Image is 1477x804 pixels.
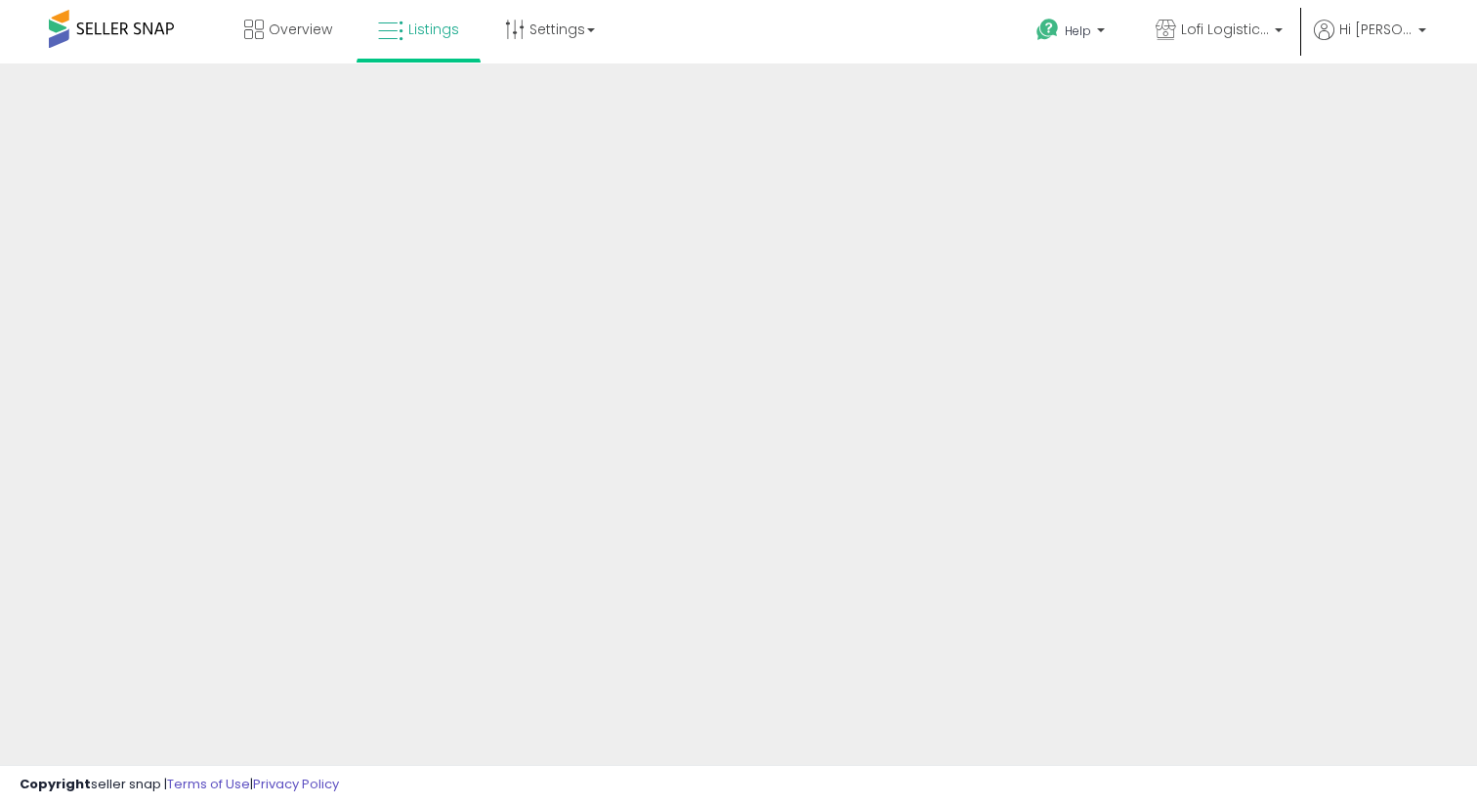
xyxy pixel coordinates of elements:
[269,20,332,39] span: Overview
[1339,20,1413,39] span: Hi [PERSON_NAME]
[1035,18,1060,42] i: Get Help
[1021,3,1124,63] a: Help
[20,775,91,793] strong: Copyright
[408,20,459,39] span: Listings
[167,775,250,793] a: Terms of Use
[1314,20,1426,63] a: Hi [PERSON_NAME]
[1065,22,1091,39] span: Help
[1181,20,1269,39] span: Lofi Logistics LLC
[20,776,339,794] div: seller snap | |
[253,775,339,793] a: Privacy Policy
